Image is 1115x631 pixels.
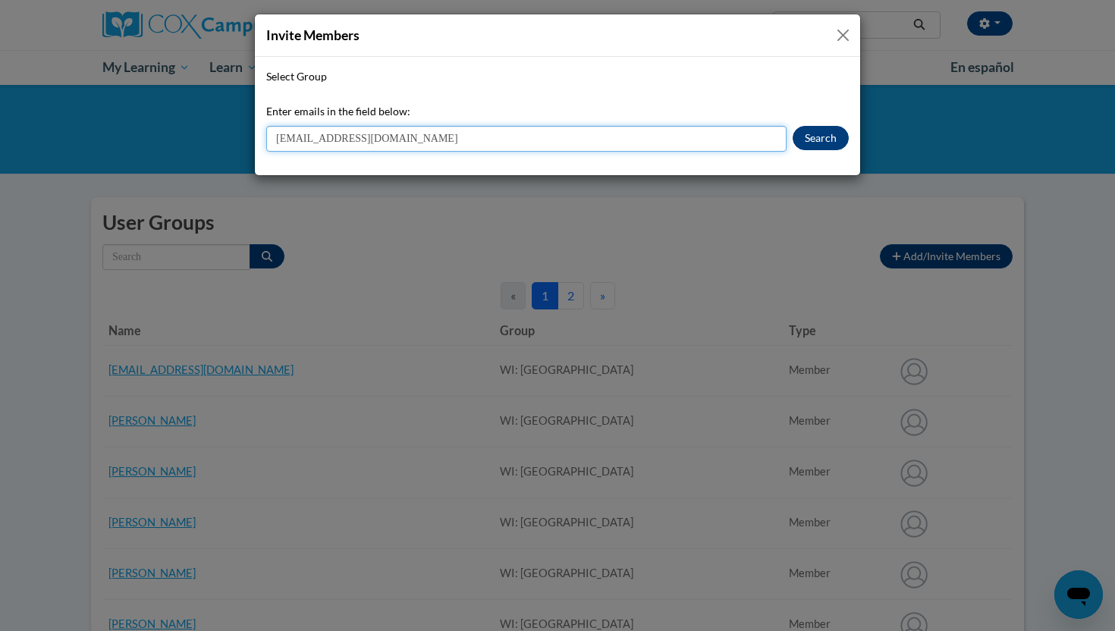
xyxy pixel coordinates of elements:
span: Select Group [266,70,327,83]
button: Search [793,126,849,150]
button: Close [834,26,853,45]
input: Search Members [266,126,787,152]
span: Enter emails in the field below: [266,105,410,118]
span: Invite Members [266,27,360,43]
